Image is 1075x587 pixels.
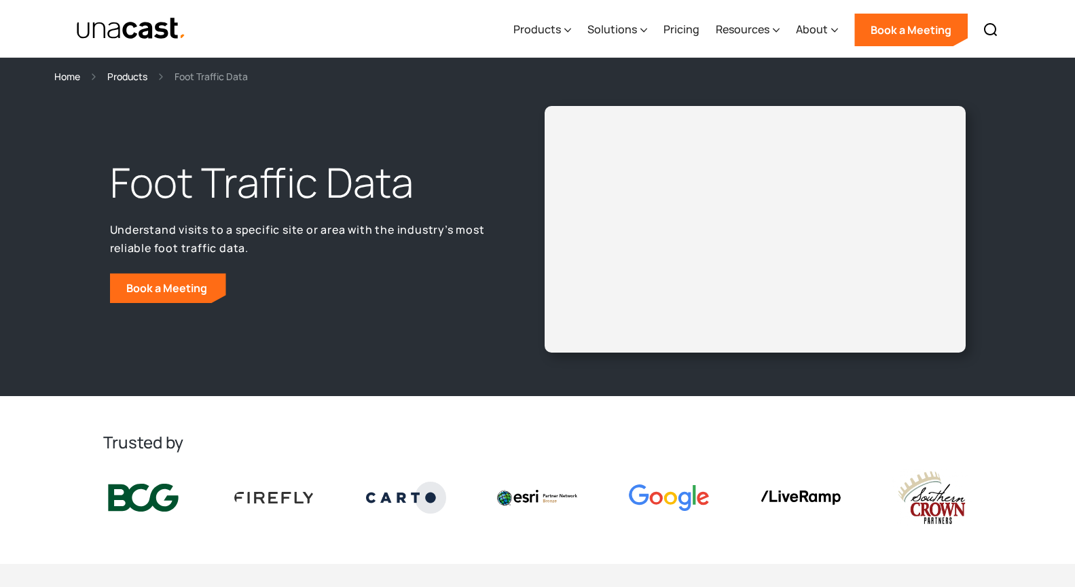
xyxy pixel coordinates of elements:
img: Firefly Advertising logo [234,492,314,503]
img: Unacast text logo [76,17,187,41]
a: Book a Meeting [854,14,968,46]
div: Products [513,21,561,37]
div: Resources [716,2,780,58]
div: Products [513,2,571,58]
img: Carto logo [366,482,446,513]
img: Search icon [983,22,999,38]
div: Solutions [587,21,637,37]
h1: Foot Traffic Data [110,156,494,210]
img: Google logo [629,484,709,511]
a: Home [54,69,80,84]
a: Pricing [663,2,699,58]
p: Understand visits to a specific site or area with the industry’s most reliable foot traffic data. [110,221,494,257]
div: About [796,2,838,58]
h2: Trusted by [103,431,972,453]
a: home [76,17,187,41]
img: BCG logo [103,481,183,515]
img: Esri logo [497,490,577,505]
a: Products [107,69,147,84]
div: Foot Traffic Data [175,69,248,84]
a: Book a Meeting [110,273,226,303]
img: southern crown logo [892,469,972,526]
div: Solutions [587,2,647,58]
div: About [796,21,828,37]
iframe: Unacast - European Vaccines v2 [555,117,955,342]
img: liveramp logo [761,491,841,505]
div: Resources [716,21,769,37]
